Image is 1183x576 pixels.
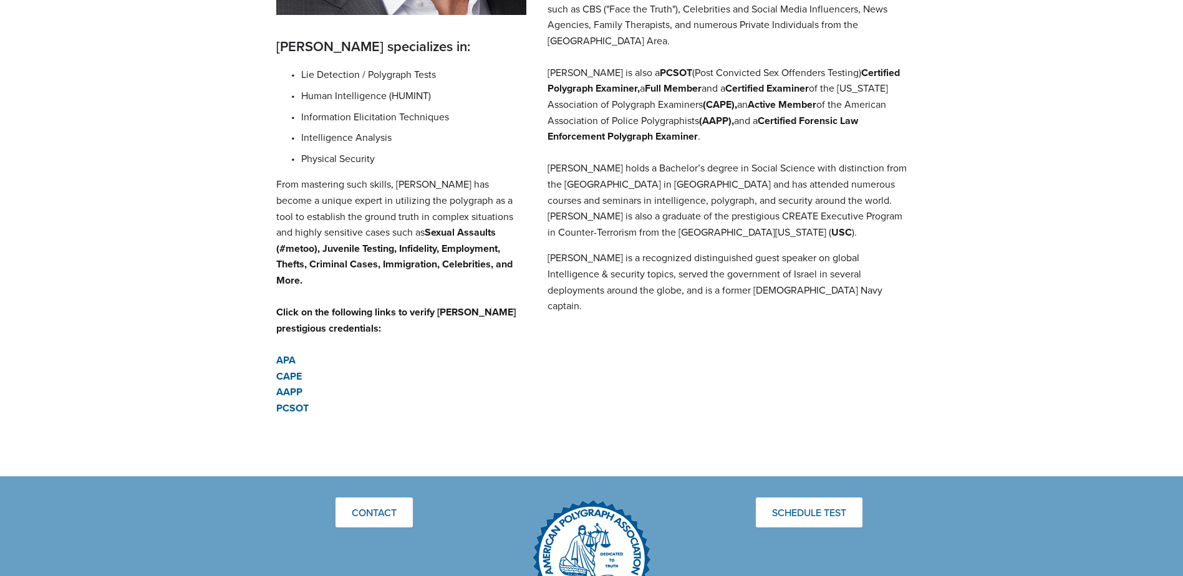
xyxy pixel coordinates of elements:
a: APA [276,353,296,367]
p: Human Intelligence (HUMINT) [301,88,527,104]
strong: Full Member [645,81,702,95]
p: Physical Security [301,151,527,167]
strong: Examiner [655,129,698,143]
strong: (CAPE), [703,97,737,112]
strong: USC [831,225,852,239]
p: From mastering such skills, [PERSON_NAME] has become a unique expert in utilizing the polygraph a... [276,176,527,416]
strong: CAPE [276,369,302,383]
h3: [PERSON_NAME] specializes in: [276,36,527,57]
strong: Active Member [748,97,816,112]
strong: Sexual Assaults (#metoo), Juvenile Testing, Infidelity, Employment, Thefts, Criminal Cases, Immig... [276,225,518,335]
p: Lie Detection / Polygraph Tests [301,67,527,83]
a: Contact [336,497,413,527]
a: CAPE [276,369,302,383]
a: PCSOT [276,401,309,415]
p: Intelligence Analysis [301,130,527,146]
p: Information Elicitation Techniques [301,109,527,125]
strong: Certified Polygraph Examiner, [548,65,902,96]
a: Schedule Test [756,497,862,527]
a: AAPP [276,385,302,398]
p: [PERSON_NAME] is a recognized distinguished guest speaker on global Intelligence & security topic... [548,250,907,314]
strong: PCSOT [660,65,692,80]
strong: (AAPP), [699,113,734,128]
strong: Certified Examiner [725,81,809,95]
